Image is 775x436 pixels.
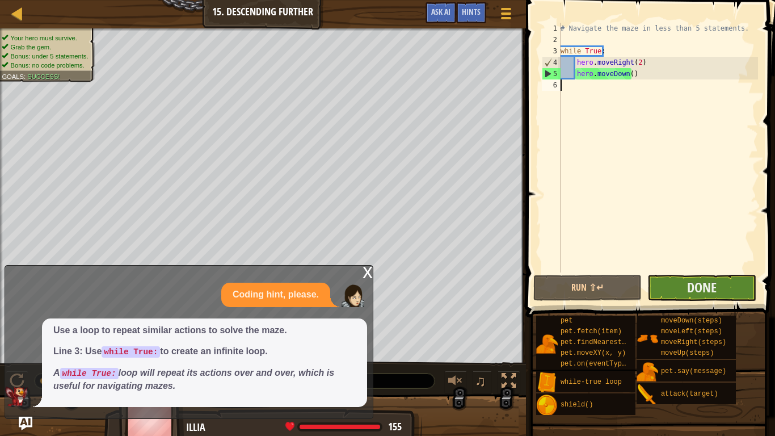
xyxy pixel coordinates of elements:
p: Use a loop to repeat similar actions to solve the maze. [53,324,356,337]
span: : [24,73,27,80]
button: Show game menu [492,2,520,29]
button: Run ⇧↵ [533,275,642,301]
button: Adjust volume [444,371,467,394]
div: 5 [542,68,561,79]
span: moveLeft(steps) [661,328,722,336]
span: while-true loop [561,378,622,386]
button: Done [647,275,756,301]
div: 4 [542,57,561,68]
span: 155 [388,420,402,434]
li: Your hero must survive. [2,33,88,43]
div: 2 [542,34,561,45]
button: Ask AI [426,2,456,23]
li: Grab the gem. [2,43,88,52]
span: Grab the gem. [11,43,52,51]
span: Hints [462,6,481,17]
span: ♫ [475,372,486,389]
img: AI [5,387,28,407]
div: health: 155 / 155 [285,422,402,432]
span: pet.findNearestByType(type) [561,338,671,346]
span: Success! [27,73,60,80]
button: Toggle fullscreen [498,371,520,394]
span: moveRight(steps) [661,338,726,346]
p: Coding hint, please. [233,288,319,301]
code: while True: [60,368,119,379]
span: Your hero must survive. [11,34,77,41]
span: Goals [2,73,24,80]
code: while True: [102,346,160,358]
span: pet.say(message) [661,367,726,375]
div: Illia [186,420,410,435]
img: portrait.png [637,361,658,383]
div: 6 [542,79,561,91]
li: Bonus: under 5 statements. [2,52,88,61]
span: Bonus: no code problems. [11,61,85,69]
img: portrait.png [536,395,558,416]
span: pet.on(eventType, handler) [561,360,667,368]
span: attack(target) [661,390,718,398]
span: pet.fetch(item) [561,328,622,336]
span: pet.moveXY(x, y) [561,349,626,357]
li: Bonus: no code problems. [2,61,88,70]
img: Player [342,284,364,307]
span: Bonus: under 5 statements. [11,52,89,60]
img: portrait.png [637,384,658,405]
div: 3 [542,45,561,57]
span: moveUp(steps) [661,349,714,357]
em: A loop will repeat its actions over and over, which is useful for navigating mazes. [53,368,334,391]
span: Done [687,278,717,296]
img: portrait.png [637,328,658,349]
span: Ask AI [431,6,450,17]
img: portrait.png [536,333,558,355]
button: ♫ [473,371,492,394]
button: Ask AI [19,417,32,430]
span: moveDown(steps) [661,317,722,325]
span: shield() [561,401,593,409]
div: x [363,266,373,277]
span: pet [561,317,573,325]
p: Line 3: Use to create an infinite loop. [53,345,356,358]
img: portrait.png [536,372,558,393]
div: 1 [542,23,561,34]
